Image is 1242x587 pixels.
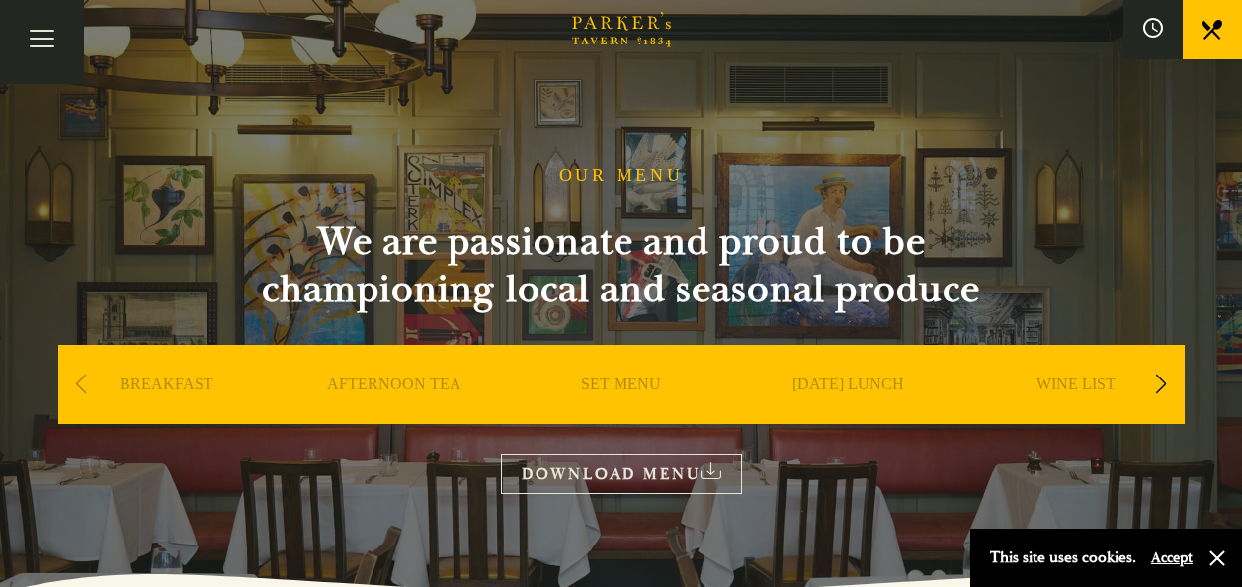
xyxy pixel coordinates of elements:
div: 1 / 9 [58,345,276,483]
button: Accept [1151,548,1193,567]
div: 3 / 9 [513,345,730,483]
h1: OUR MENU [559,165,684,187]
a: [DATE] LUNCH [792,375,904,454]
a: AFTERNOON TEA [327,375,461,454]
div: 2 / 9 [286,345,503,483]
a: BREAKFAST [120,375,213,454]
a: SET MENU [581,375,661,454]
h2: We are passionate and proud to be championing local and seasonal produce [226,218,1017,313]
button: Close and accept [1207,548,1227,568]
div: Next slide [1148,363,1175,406]
div: 4 / 9 [740,345,957,483]
div: Previous slide [68,363,95,406]
div: 5 / 9 [967,345,1185,483]
p: This site uses cookies. [990,544,1136,572]
a: DOWNLOAD MENU [501,454,742,494]
a: WINE LIST [1036,375,1116,454]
